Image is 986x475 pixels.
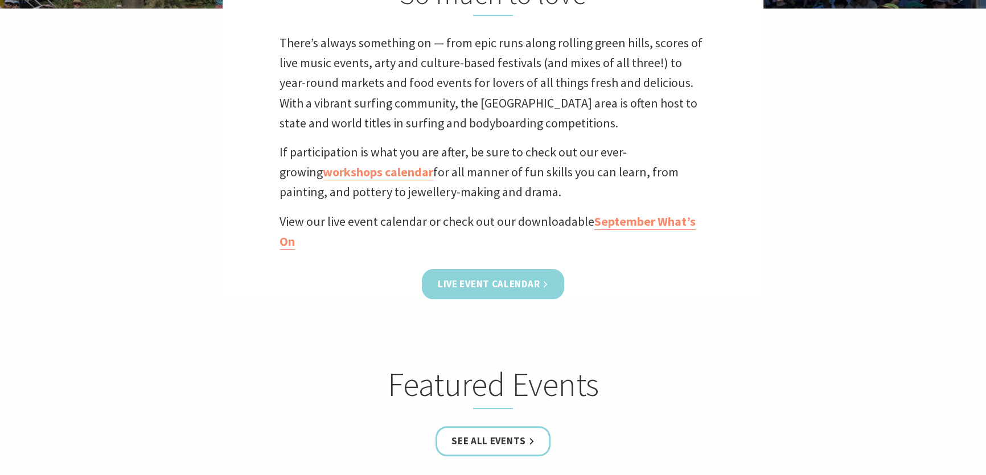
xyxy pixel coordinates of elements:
[280,33,706,133] p: There’s always something on — from epic runs along rolling green hills, scores of live music even...
[280,142,706,203] p: If participation is what you are after, be sure to check out our ever-growing for all manner of f...
[436,426,550,456] a: See all Events
[280,212,706,251] p: View our live event calendar or check out our downloadable
[422,269,564,299] a: Live Event Calendar
[270,365,716,409] h2: Featured Events
[280,213,696,250] a: September What’s On
[323,164,433,180] a: workshops calendar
